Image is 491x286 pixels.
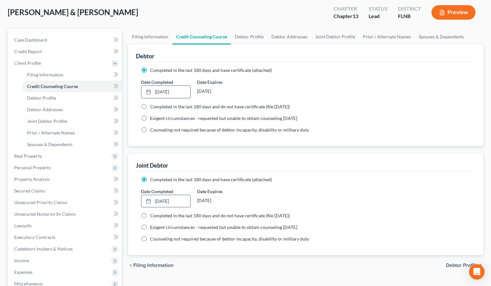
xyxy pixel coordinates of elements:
span: Credit Counseling Course [27,84,78,89]
a: Unsecured Priority Claims [9,197,122,208]
a: Debtor Addresses [268,29,311,44]
span: Expenses [14,269,33,275]
div: Lead [369,13,388,20]
a: Credit Report [9,46,122,57]
a: Credit Counseling Course [172,29,231,44]
a: Joint Debtor Profile [311,29,359,44]
i: chevron_right [478,263,483,268]
label: Date Expires [197,188,247,195]
a: Unsecured Nonpriority Claims [9,208,122,220]
a: Lawsuits [9,220,122,232]
a: Prior / Alternate Names [22,127,122,139]
span: Unsecured Priority Claims [14,200,67,205]
i: chevron_left [128,263,133,268]
span: 13 [353,13,358,19]
span: Spouses & Dependents [27,142,72,147]
span: Debtor Profile [27,95,56,101]
span: Completed in the last 180 days and do not have certificate (file [DATE]) [150,213,290,218]
span: Lawsuits [14,223,32,228]
button: chevron_left Filing Information [128,263,174,268]
a: Joint Debtor Profile [22,115,122,127]
div: District [398,5,421,13]
span: Debtor Addresses [27,107,63,112]
span: Exigent circumstances - requested but unable to obtain counseling [DATE] [150,224,297,230]
div: FLNB [398,13,421,20]
span: Completed in the last 180 days and do not have certificate (file [DATE]) [150,104,290,109]
a: Spouses & Dependents [415,29,468,44]
div: Chapter [334,13,358,20]
span: Counseling not required because of debtor incapacity, disability or military duty [150,127,309,133]
a: Filing Information [128,29,172,44]
span: Income [14,258,29,263]
a: Spouses & Dependents [22,139,122,150]
span: Completed in the last 180 days and have certificate (attached) [150,67,272,73]
div: Joint Debtor [136,162,168,169]
a: Prior / Alternate Names [359,29,415,44]
label: Date Completed [141,188,173,195]
a: Debtor Addresses [22,104,122,115]
span: Debtor Profile [446,263,478,268]
button: Debtor Profile chevron_right [446,263,483,268]
span: Joint Debtor Profile [27,118,67,124]
span: Personal Property [14,165,51,170]
button: Preview [431,5,476,20]
label: Date Expires [197,79,247,85]
a: Secured Claims [9,185,122,197]
a: [DATE] [141,86,190,98]
span: Counseling not required because of debtor incapacity, disability or military duty [150,236,309,242]
span: Client Profile [14,60,41,66]
span: Exigent circumstances - requested but unable to obtain counseling [DATE] [150,115,297,121]
div: [DATE] [197,195,247,206]
span: Real Property [14,153,42,159]
a: Debtor Profile [22,92,122,104]
a: [DATE] [141,195,190,207]
div: Debtor [136,52,154,60]
span: Filing Information [27,72,63,77]
span: Filing Information [133,263,174,268]
span: Unsecured Nonpriority Claims [14,211,76,217]
a: Filing Information [22,69,122,81]
a: Executory Contracts [9,232,122,243]
span: Executory Contracts [14,234,55,240]
a: Case Dashboard [9,34,122,46]
div: Status [369,5,388,13]
div: Open Intercom Messenger [469,264,485,280]
label: Date Completed [141,79,173,85]
span: Credit Report [14,49,42,54]
span: Prior / Alternate Names [27,130,75,135]
span: Codebtors Insiders & Notices [14,246,73,251]
span: Property Analysis [14,176,50,182]
span: Completed in the last 180 days and have certificate (attached) [150,177,272,182]
span: [PERSON_NAME] & [PERSON_NAME] [8,7,138,17]
span: Case Dashboard [14,37,47,43]
a: Property Analysis [9,173,122,185]
a: Debtor Profile [231,29,268,44]
div: Chapter [334,5,358,13]
a: Credit Counseling Course [22,81,122,92]
span: Secured Claims [14,188,45,193]
div: [DATE] [197,85,247,97]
